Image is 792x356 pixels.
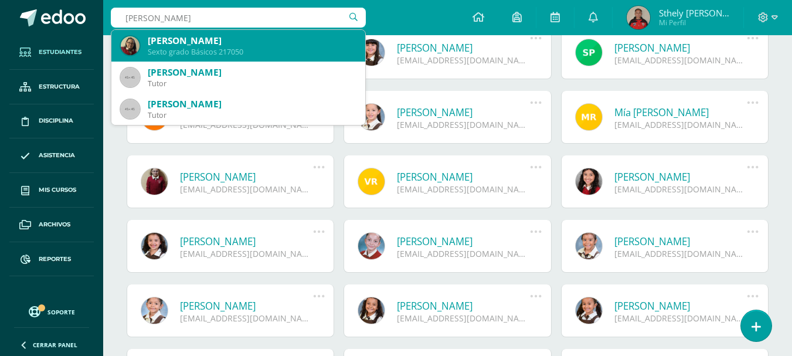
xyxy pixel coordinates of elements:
[659,18,729,28] span: Mi Perfil
[148,66,356,79] div: [PERSON_NAME]
[121,100,140,118] img: 45x45
[39,116,73,126] span: Disciplina
[614,55,747,66] div: [EMAIL_ADDRESS][DOMAIN_NAME]
[614,41,747,55] a: [PERSON_NAME]
[9,104,94,139] a: Disciplina
[39,185,76,195] span: Mis cursos
[180,170,313,184] a: [PERSON_NAME]
[121,36,140,55] img: 477c662c52e18531f414380413fcdc3f.png
[148,47,356,57] div: Sexto grado Básicos 217050
[397,313,530,324] div: [EMAIL_ADDRESS][DOMAIN_NAME]
[627,6,650,29] img: 0c77af3d8e42b6d5cc46a24551f1b2ed.png
[39,151,75,160] span: Asistencia
[47,308,75,316] span: Soporte
[614,299,747,313] a: [PERSON_NAME]
[148,79,356,89] div: Tutor
[614,119,747,130] div: [EMAIL_ADDRESS][DOMAIN_NAME]
[180,248,313,259] div: [EMAIL_ADDRESS][DOMAIN_NAME]
[121,68,140,87] img: 45x45
[614,235,747,248] a: [PERSON_NAME]
[9,70,94,104] a: Estructura
[111,8,366,28] input: Busca un usuario...
[9,138,94,173] a: Asistencia
[180,313,313,324] div: [EMAIL_ADDRESS][DOMAIN_NAME]
[148,35,356,47] div: [PERSON_NAME]
[614,170,747,184] a: [PERSON_NAME]
[397,235,530,248] a: [PERSON_NAME]
[614,313,747,324] div: [EMAIL_ADDRESS][DOMAIN_NAME]
[9,208,94,242] a: Archivos
[397,248,530,259] div: [EMAIL_ADDRESS][DOMAIN_NAME]
[397,119,530,130] div: [EMAIL_ADDRESS][DOMAIN_NAME]
[397,184,530,195] div: [EMAIL_ADDRESS][DOMAIN_NAME]
[397,170,530,184] a: [PERSON_NAME]
[148,98,356,110] div: [PERSON_NAME]
[397,106,530,119] a: [PERSON_NAME]
[14,303,89,319] a: Soporte
[659,7,729,19] span: Sthely [PERSON_NAME]
[614,106,747,119] a: Mía [PERSON_NAME]
[148,110,356,120] div: Tutor
[614,184,747,195] div: [EMAIL_ADDRESS][DOMAIN_NAME]
[397,299,530,313] a: [PERSON_NAME]
[9,35,94,70] a: Estudiantes
[33,341,77,349] span: Cerrar panel
[39,255,71,264] span: Reportes
[180,184,313,195] div: [EMAIL_ADDRESS][DOMAIN_NAME]
[9,173,94,208] a: Mis cursos
[614,248,747,259] div: [EMAIL_ADDRESS][DOMAIN_NAME]
[180,235,313,248] a: [PERSON_NAME]
[180,299,313,313] a: [PERSON_NAME]
[397,41,530,55] a: [PERSON_NAME]
[9,242,94,277] a: Reportes
[39,220,70,229] span: Archivos
[39,48,81,57] span: Estudiantes
[39,82,80,91] span: Estructura
[397,55,530,66] div: [EMAIL_ADDRESS][DOMAIN_NAME]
